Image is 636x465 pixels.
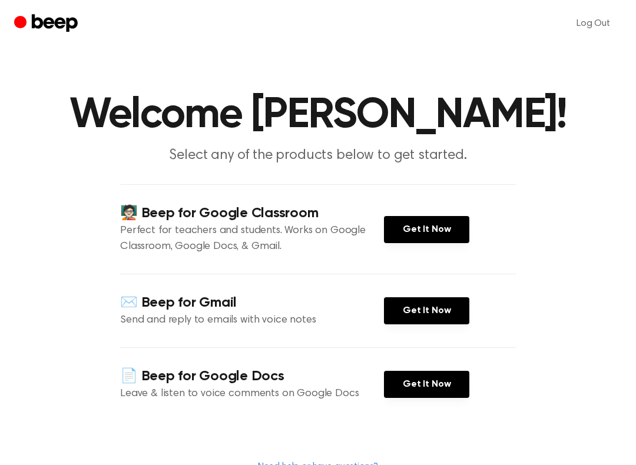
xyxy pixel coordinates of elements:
a: Log Out [565,9,622,38]
h4: 📄 Beep for Google Docs [120,367,384,386]
p: Send and reply to emails with voice notes [120,313,384,328]
h4: ✉️ Beep for Gmail [120,293,384,313]
h1: Welcome [PERSON_NAME]! [16,94,620,137]
p: Perfect for teachers and students. Works on Google Classroom, Google Docs, & Gmail. [120,223,384,255]
a: Get It Now [384,216,469,243]
a: Get It Now [384,297,469,324]
h4: 🧑🏻‍🏫 Beep for Google Classroom [120,204,384,223]
p: Select any of the products below to get started. [92,146,544,165]
a: Get It Now [384,371,469,398]
p: Leave & listen to voice comments on Google Docs [120,386,384,402]
a: Beep [14,12,81,35]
